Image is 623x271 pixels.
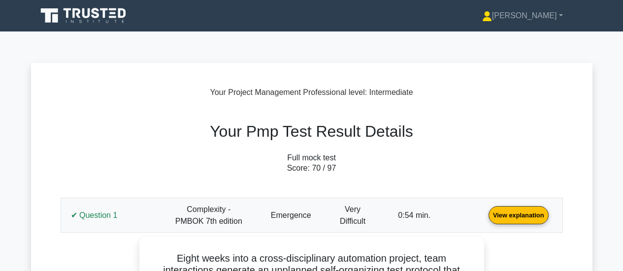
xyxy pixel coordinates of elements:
div: : Intermediate [31,87,592,98]
span: Your Project Management Professional level [210,88,364,96]
h2: Your Pmp Test Result Details [55,122,569,141]
a: View explanation [485,211,553,219]
h6: Full mock test [55,153,569,162]
a: [PERSON_NAME] [459,6,587,26]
